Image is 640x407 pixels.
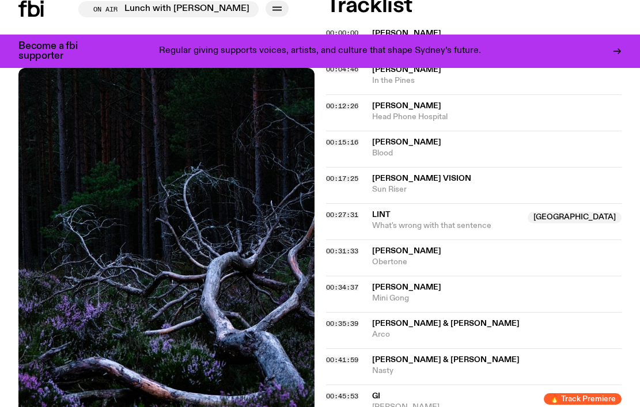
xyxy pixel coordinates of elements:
[372,392,380,400] span: Gi
[372,293,622,304] span: Mini Gong
[372,184,622,195] span: Sun Riser
[544,393,622,405] span: 🔥 Track Premiere
[372,356,520,364] span: [PERSON_NAME] & [PERSON_NAME]
[326,391,358,401] span: 00:45:53
[372,112,622,123] span: Head Phone Hospital
[326,139,358,146] button: 00:15:16
[326,283,358,292] span: 00:34:37
[18,41,92,61] h3: Become a fbi supporter
[372,66,441,74] span: [PERSON_NAME]
[159,46,481,56] p: Regular giving supports voices, artists, and culture that shape Sydney’s future.
[326,321,358,327] button: 00:35:39
[372,102,441,110] span: [PERSON_NAME]
[326,246,358,256] span: 00:31:33
[326,64,358,74] span: 00:04:46
[93,5,118,13] span: On Air
[326,174,358,183] span: 00:17:25
[124,4,249,14] span: Lunch with [PERSON_NAME]
[372,247,441,255] span: [PERSON_NAME]
[528,212,622,223] span: [GEOGRAPHIC_DATA]
[372,257,622,268] span: Obertone
[372,366,622,376] span: Nasty
[372,220,521,231] span: What's wrong with that sentence
[326,103,358,109] button: 00:12:26
[326,319,358,328] span: 00:35:39
[78,1,259,17] button: On AirLunch with [PERSON_NAME]
[326,357,358,363] button: 00:41:59
[326,212,358,218] button: 00:27:31
[372,283,441,291] span: [PERSON_NAME]
[372,329,622,340] span: Arco
[326,176,358,182] button: 00:17:25
[372,75,622,86] span: In the Pines
[326,138,358,147] span: 00:15:16
[372,138,441,146] span: [PERSON_NAME]
[326,210,358,219] span: 00:27:31
[326,101,358,111] span: 00:12:26
[372,211,391,219] span: Lint
[372,319,520,328] span: [PERSON_NAME] & [PERSON_NAME]
[326,248,358,254] button: 00:31:33
[372,174,471,182] span: [PERSON_NAME] Vision
[372,148,622,159] span: Blood
[326,393,358,400] button: 00:45:53
[326,355,358,364] span: 00:41:59
[326,66,358,73] button: 00:04:46
[326,284,358,291] button: 00:34:37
